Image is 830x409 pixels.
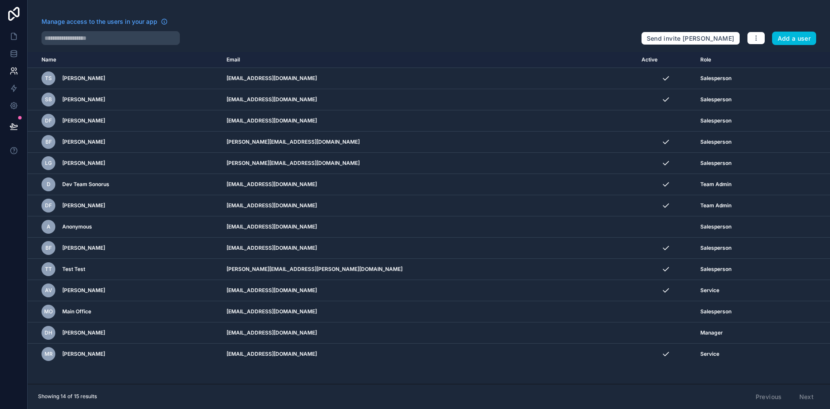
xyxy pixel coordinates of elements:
[700,329,723,336] span: Manager
[700,308,731,315] span: Salesperson
[62,117,105,124] span: [PERSON_NAME]
[45,160,52,167] span: LG
[221,153,636,174] td: [PERSON_NAME][EMAIL_ADDRESS][DOMAIN_NAME]
[221,52,636,68] th: Email
[700,287,719,294] span: Service
[45,75,52,82] span: TS
[700,245,731,251] span: Salesperson
[45,287,52,294] span: AV
[700,138,731,145] span: Salesperson
[700,223,731,230] span: Salesperson
[41,17,157,26] span: Manage access to the users in your app
[221,68,636,89] td: [EMAIL_ADDRESS][DOMAIN_NAME]
[221,89,636,110] td: [EMAIL_ADDRESS][DOMAIN_NAME]
[45,138,52,145] span: BF
[62,308,91,315] span: Main Office
[45,266,52,273] span: TT
[221,195,636,216] td: [EMAIL_ADDRESS][DOMAIN_NAME]
[47,223,51,230] span: A
[221,344,636,365] td: [EMAIL_ADDRESS][DOMAIN_NAME]
[700,75,731,82] span: Salesperson
[62,223,92,230] span: Anonymous
[221,322,636,344] td: [EMAIL_ADDRESS][DOMAIN_NAME]
[62,160,105,167] span: [PERSON_NAME]
[700,117,731,124] span: Salesperson
[45,202,52,209] span: DF
[221,301,636,322] td: [EMAIL_ADDRESS][DOMAIN_NAME]
[62,96,105,103] span: [PERSON_NAME]
[44,308,53,315] span: MO
[62,245,105,251] span: [PERSON_NAME]
[221,132,636,153] td: [PERSON_NAME][EMAIL_ADDRESS][DOMAIN_NAME]
[221,216,636,238] td: [EMAIL_ADDRESS][DOMAIN_NAME]
[221,174,636,195] td: [EMAIL_ADDRESS][DOMAIN_NAME]
[45,245,52,251] span: BF
[62,329,105,336] span: [PERSON_NAME]
[45,329,52,336] span: DH
[221,110,636,132] td: [EMAIL_ADDRESS][DOMAIN_NAME]
[221,280,636,301] td: [EMAIL_ADDRESS][DOMAIN_NAME]
[700,96,731,103] span: Salesperson
[62,75,105,82] span: [PERSON_NAME]
[772,32,817,45] button: Add a user
[47,181,51,188] span: D
[62,138,105,145] span: [PERSON_NAME]
[221,238,636,259] td: [EMAIL_ADDRESS][DOMAIN_NAME]
[641,32,740,45] button: Send invite [PERSON_NAME]
[700,266,731,273] span: Salesperson
[28,52,221,68] th: Name
[700,351,719,357] span: Service
[62,287,105,294] span: [PERSON_NAME]
[28,52,830,384] div: scrollable content
[62,181,109,188] span: Dev Team Sonorus
[38,393,97,400] span: Showing 14 of 15 results
[695,52,788,68] th: Role
[700,160,731,167] span: Salesperson
[62,351,105,357] span: [PERSON_NAME]
[700,202,731,209] span: Team Admin
[45,117,52,124] span: DF
[700,181,731,188] span: Team Admin
[45,96,52,103] span: SB
[221,259,636,280] td: [PERSON_NAME][EMAIL_ADDRESS][PERSON_NAME][DOMAIN_NAME]
[41,17,168,26] a: Manage access to the users in your app
[62,202,105,209] span: [PERSON_NAME]
[62,266,85,273] span: Test Test
[45,351,53,357] span: MR
[636,52,695,68] th: Active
